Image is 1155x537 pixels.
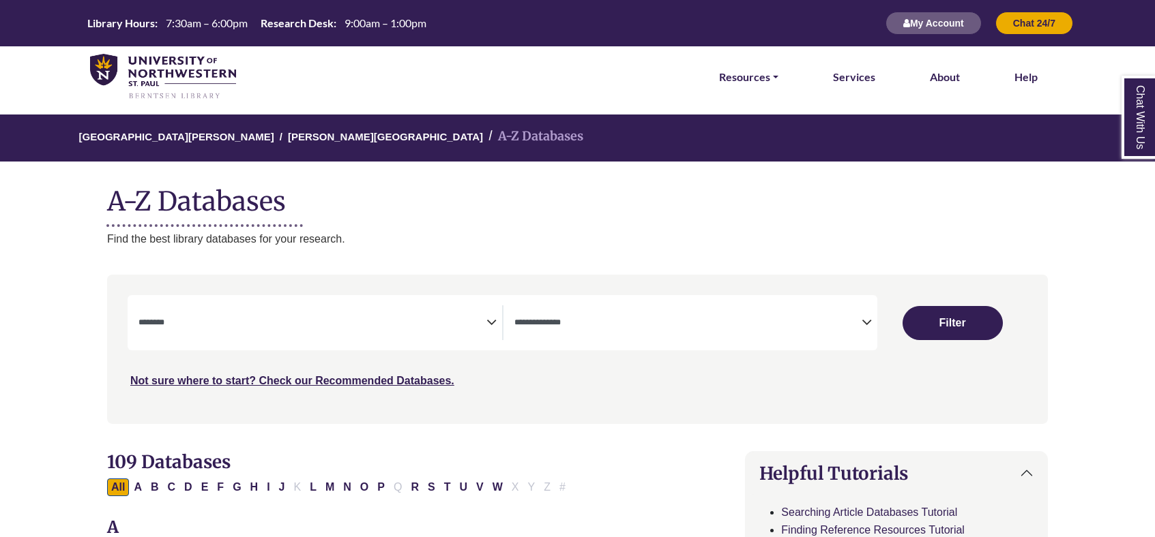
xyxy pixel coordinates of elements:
button: Filter Results L [306,478,321,496]
span: 7:30am – 6:00pm [166,16,248,29]
a: [PERSON_NAME][GEOGRAPHIC_DATA] [288,129,483,142]
a: Services [833,68,875,86]
button: Chat 24/7 [995,12,1073,35]
a: Resources [719,68,778,86]
nav: Search filters [107,275,1048,423]
a: Hours Today [82,16,432,31]
button: Filter Results W [488,478,507,496]
button: Filter Results S [424,478,439,496]
button: Helpful Tutorials [746,452,1047,495]
nav: breadcrumb [107,114,1048,162]
th: Library Hours: [82,16,158,30]
a: [GEOGRAPHIC_DATA][PERSON_NAME] [79,129,274,142]
button: Filter Results H [246,478,263,496]
span: 9:00am – 1:00pm [345,16,426,29]
button: Filter Results F [213,478,228,496]
a: Not sure where to start? Check our Recommended Databases. [130,375,454,386]
th: Research Desk: [255,16,337,30]
p: Find the best library databases for your research. [107,230,1048,248]
textarea: Search [138,318,486,329]
button: All [107,478,129,496]
button: Filter Results E [197,478,213,496]
button: Filter Results T [440,478,455,496]
button: Filter Results B [147,478,163,496]
a: My Account [886,17,982,29]
button: Filter Results J [275,478,289,496]
a: Finding Reference Resources Tutorial [781,524,965,536]
button: Filter Results N [339,478,355,496]
button: Filter Results A [130,478,146,496]
table: Hours Today [82,16,432,29]
div: Alpha-list to filter by first letter of database name [107,480,571,492]
button: Filter Results M [321,478,338,496]
button: Filter Results U [455,478,471,496]
button: Filter Results P [373,478,389,496]
button: Filter Results D [180,478,196,496]
textarea: Search [514,318,862,329]
button: Filter Results O [356,478,372,496]
a: Help [1014,68,1038,86]
a: Chat 24/7 [995,17,1073,29]
button: Submit for Search Results [903,306,1003,340]
button: Filter Results R [407,478,423,496]
button: Filter Results V [472,478,488,496]
button: Filter Results G [229,478,245,496]
button: Filter Results I [263,478,274,496]
a: Searching Article Databases Tutorial [781,506,957,518]
span: 109 Databases [107,450,231,473]
button: Filter Results C [164,478,180,496]
h1: A-Z Databases [107,175,1048,217]
button: My Account [886,12,982,35]
li: A-Z Databases [483,127,583,147]
img: library_home [90,54,236,100]
a: About [930,68,960,86]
